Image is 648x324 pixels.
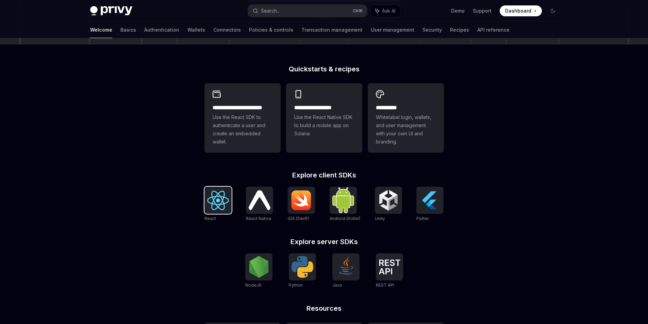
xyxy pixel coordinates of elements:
span: Flutter [416,216,429,221]
a: **** **** **** ***Use the React Native SDK to build a mobile app on Solana. [286,83,362,153]
img: dark logo [90,6,132,16]
a: **** *****Whitelabel login, wallets, and user management with your own UI and branding. [368,83,444,153]
a: API reference [477,22,510,38]
h2: Quickstarts & recipes [204,66,444,72]
a: User management [371,22,414,38]
img: REST API [379,259,400,274]
span: Ctrl K [353,8,363,14]
a: PythonPython [289,253,316,289]
a: NodeJSNodeJS [245,253,272,289]
a: Authentication [144,22,179,38]
span: React [204,216,216,221]
button: Toggle dark mode [547,5,558,16]
a: React NativeReact Native [246,187,273,222]
span: Use the React Native SDK to build a mobile app on Solana. [294,113,354,138]
img: Flutter [419,189,441,211]
a: Security [422,22,442,38]
img: Android (Kotlin) [332,187,354,213]
h2: Explore server SDKs [204,238,444,245]
a: Recipes [450,22,469,38]
span: iOS (Swift) [288,216,309,221]
img: Java [335,256,357,278]
span: Whitelabel login, wallets, and user management with your own UI and branding. [376,113,436,146]
span: Android (Kotlin) [330,216,360,221]
span: Python [289,283,303,288]
img: Unity [378,189,399,211]
a: Policies & controls [249,22,293,38]
span: Dashboard [505,7,531,14]
button: Ask AI [370,5,400,17]
span: Java [332,283,342,288]
span: React Native [246,216,271,221]
a: ReactReact [204,187,232,222]
a: iOS (Swift)iOS (Swift) [288,187,315,222]
a: JavaJava [332,253,360,289]
span: REST API [376,283,394,288]
img: React Native [249,190,270,210]
a: REST APIREST API [376,253,403,289]
a: FlutterFlutter [416,187,444,222]
a: UnityUnity [375,187,402,222]
span: Unity [375,216,385,221]
img: Python [292,256,313,278]
h2: Resources [204,305,444,312]
span: Ask AI [382,7,396,14]
a: Transaction management [301,22,363,38]
img: NodeJS [248,256,270,278]
a: Support [473,7,492,14]
a: Wallets [187,22,205,38]
span: NodeJS [245,283,262,288]
span: Use the React SDK to authenticate a user and create an embedded wallet. [213,113,272,146]
a: Dashboard [500,5,542,16]
a: Welcome [90,22,112,38]
div: Search... [261,7,280,15]
button: Search...CtrlK [248,5,367,17]
a: Demo [451,7,465,14]
img: iOS (Swift) [290,190,312,210]
a: Basics [120,22,136,38]
h2: Explore client SDKs [204,172,444,178]
a: Android (Kotlin)Android (Kotlin) [330,187,360,222]
a: Connectors [213,22,241,38]
img: React [207,191,229,210]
